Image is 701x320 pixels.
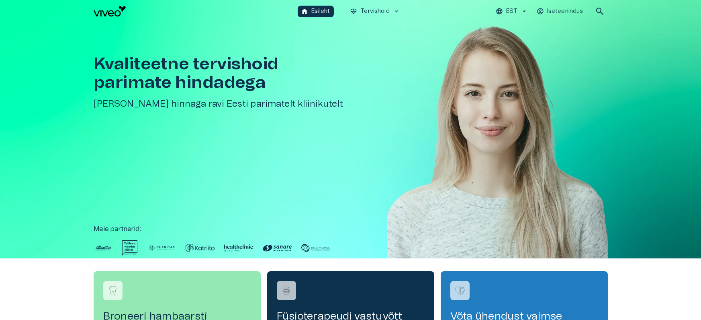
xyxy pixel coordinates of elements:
span: ecg_heart [350,8,357,15]
span: keyboard_arrow_down [393,8,400,15]
p: Esileht [311,7,330,16]
h1: Kvaliteetne tervishoid parimate hindadega [94,55,354,92]
span: home [301,8,308,15]
img: Woman smiling [387,23,608,283]
img: Partner logo [301,240,330,256]
p: Iseteenindus [547,7,583,16]
img: Partner logo [147,240,176,256]
img: Partner logo [224,240,253,256]
button: ecg_heartTervishoidkeyboard_arrow_down [347,6,403,17]
button: EST [495,6,529,17]
img: Broneeri hambaarsti konsultatsioon logo [107,285,119,297]
p: Meie partnerid : [94,224,608,234]
img: Partner logo [94,240,113,256]
h5: [PERSON_NAME] hinnaga ravi Eesti parimatelt kliinikutelt [94,98,354,110]
p: Tervishoid [360,7,390,16]
a: Navigate to homepage [94,6,295,17]
p: EST [506,7,517,16]
img: Partner logo [122,240,137,256]
span: search [595,6,605,16]
button: open search modal [592,3,608,19]
img: Partner logo [263,240,292,256]
img: Partner logo [186,240,215,256]
button: homeEsileht [298,6,334,17]
img: Võta ühendust vaimse tervise spetsialistiga logo [454,285,466,297]
img: Viveo logo [94,6,126,17]
button: Iseteenindus [535,6,585,17]
img: Füsioterapeudi vastuvõtt logo [280,285,292,297]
